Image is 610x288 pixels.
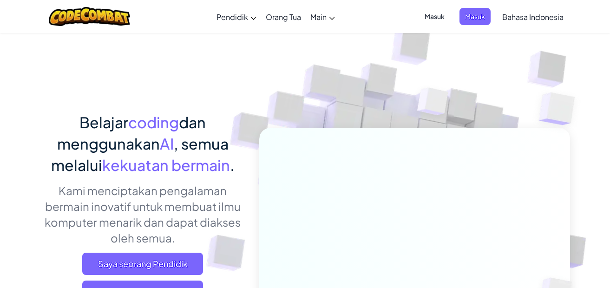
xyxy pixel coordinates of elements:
span: kekuatan bermain [102,156,230,174]
img: CodeCombat logo [49,7,130,26]
a: Saya seorang Pendidik [82,253,203,275]
img: Overlap cubes [520,70,601,148]
span: Pendidik [216,12,248,22]
span: . [230,156,235,174]
a: Orang Tua [261,4,306,29]
button: Masuk [419,8,450,25]
img: Overlap cubes [400,69,466,138]
p: Kami menciptakan pengalaman bermain inovatif untuk membuat ilmu komputer menarik dan dapat diakse... [40,183,245,246]
span: Belajar [79,113,128,131]
span: Main [310,12,327,22]
a: Pendidik [212,4,261,29]
button: Masuk [459,8,491,25]
a: Main [306,4,340,29]
a: Bahasa Indonesia [498,4,568,29]
span: AI [160,134,174,153]
span: Bahasa Indonesia [502,12,564,22]
span: coding [128,113,179,131]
